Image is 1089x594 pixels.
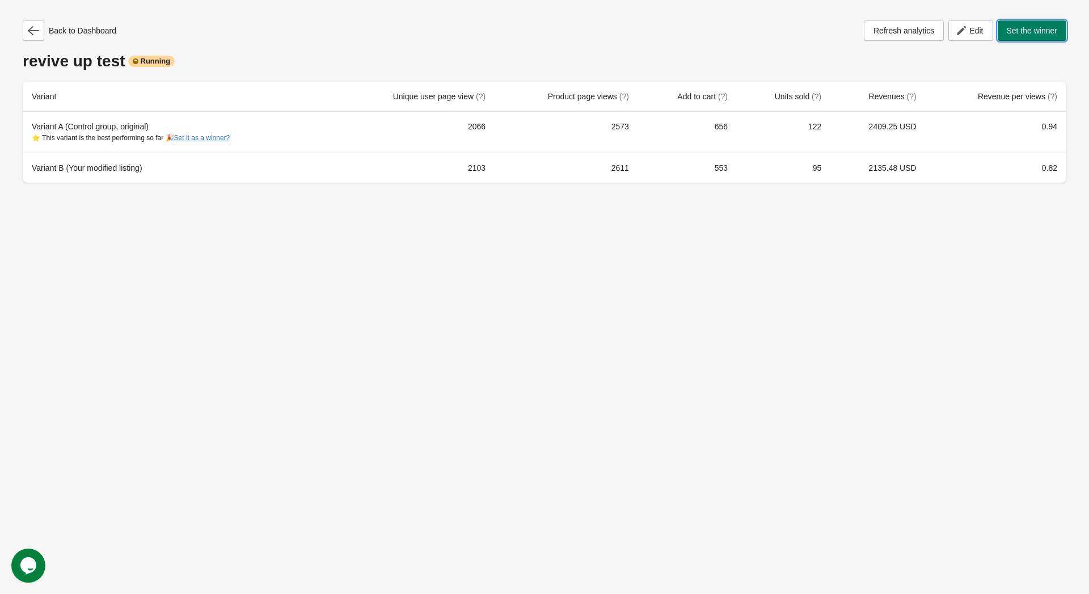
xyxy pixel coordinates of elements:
td: 2573 [495,112,638,153]
td: 0.82 [926,153,1066,183]
td: 2103 [335,153,495,183]
td: 553 [638,153,737,183]
span: Refresh analytics [873,26,934,35]
div: Variant A (Control group, original) [32,121,326,144]
span: Edit [969,26,983,35]
div: revive up test [23,52,1066,70]
td: 2409.25 USD [830,112,925,153]
span: (?) [476,92,486,101]
div: ⭐ This variant is the best performing so far 🎉 [32,132,326,144]
button: Refresh analytics [864,20,944,41]
span: Add to cart [677,92,728,101]
td: 0.94 [926,112,1066,153]
td: 95 [737,153,830,183]
span: Units sold [775,92,821,101]
span: (?) [907,92,917,101]
span: (?) [812,92,821,101]
div: Variant B (Your modified listing) [32,162,326,174]
td: 2135.48 USD [830,153,925,183]
span: Product page views [548,92,629,101]
td: 2066 [335,112,495,153]
div: Back to Dashboard [23,20,116,41]
button: Set the winner [998,20,1067,41]
th: Variant [23,82,335,112]
button: Set it as a winner? [174,134,230,142]
button: Edit [948,20,993,41]
span: (?) [1048,92,1057,101]
span: (?) [718,92,728,101]
td: 122 [737,112,830,153]
span: Revenues [869,92,917,101]
span: (?) [619,92,629,101]
td: 2611 [495,153,638,183]
div: Running [128,56,175,67]
td: 656 [638,112,737,153]
iframe: chat widget [11,549,48,583]
span: Revenue per views [978,92,1057,101]
span: Set the winner [1007,26,1058,35]
span: Unique user page view [393,92,486,101]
